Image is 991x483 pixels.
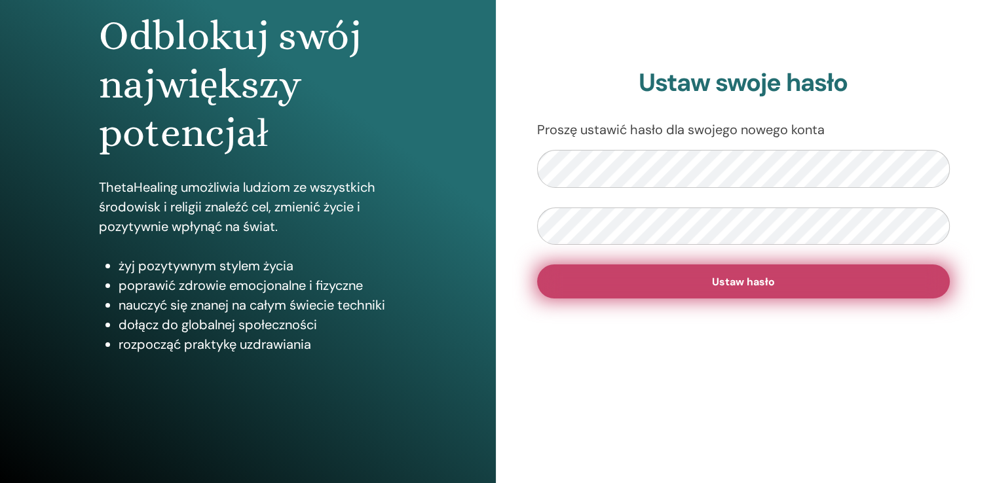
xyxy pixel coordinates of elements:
[99,12,396,158] h1: Odblokuj swój największy potencjał
[99,177,396,236] p: ThetaHealing umożliwia ludziom ze wszystkich środowisk i religii znaleźć cel, zmienić życie i poz...
[119,315,396,334] li: dołącz do globalnej społeczności
[537,120,950,139] p: Proszę ustawić hasło dla swojego nowego konta
[119,256,396,276] li: żyj pozytywnym stylem życia
[119,276,396,295] li: poprawić zdrowie emocjonalne i fizyczne
[537,264,950,298] button: Ustaw hasło
[119,295,396,315] li: nauczyć się znanej na całym świecie techniki
[712,275,775,289] span: Ustaw hasło
[119,334,396,354] li: rozpocząć praktykę uzdrawiania
[537,68,950,98] h2: Ustaw swoje hasło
